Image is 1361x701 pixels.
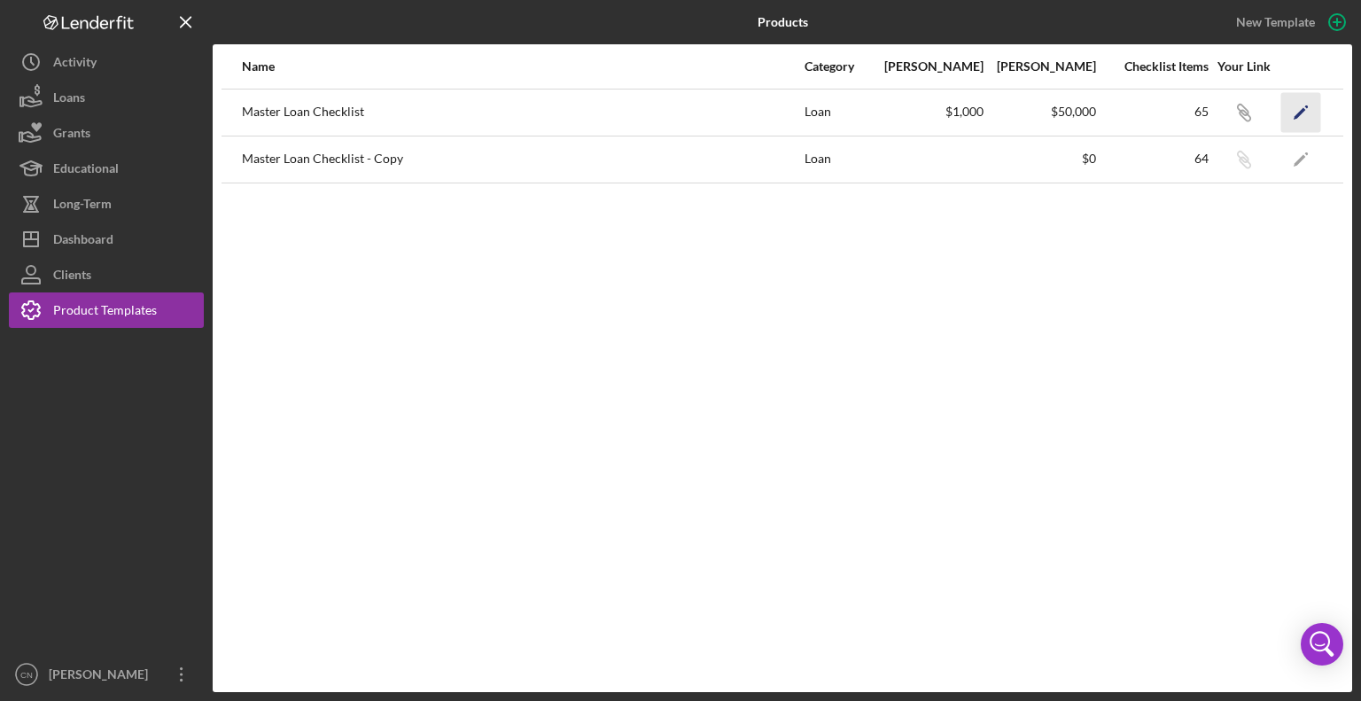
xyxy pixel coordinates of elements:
button: Educational [9,151,204,186]
div: Name [242,59,803,74]
button: Product Templates [9,292,204,328]
div: Long-Term [53,186,112,226]
button: Long-Term [9,186,204,222]
div: New Template [1236,9,1315,35]
div: Category [805,59,871,74]
div: Product Templates [53,292,157,332]
button: Dashboard [9,222,204,257]
div: Loan [805,137,871,182]
button: CN[PERSON_NAME] [9,657,204,692]
div: Educational [53,151,119,191]
div: Loans [53,80,85,120]
div: [PERSON_NAME] [44,657,159,697]
div: Activity [53,44,97,84]
div: Checklist Items [1098,59,1209,74]
button: Clients [9,257,204,292]
div: Open Intercom Messenger [1301,623,1343,666]
button: Loans [9,80,204,115]
div: 64 [1098,152,1209,166]
div: Clients [53,257,91,297]
div: 65 [1098,105,1209,119]
button: Activity [9,44,204,80]
div: [PERSON_NAME] [985,59,1096,74]
div: $0 [985,152,1096,166]
div: $50,000 [985,105,1096,119]
div: Grants [53,115,90,155]
div: Dashboard [53,222,113,261]
div: Loan [805,90,871,135]
b: Products [758,15,808,29]
div: Your Link [1210,59,1277,74]
div: Master Loan Checklist [242,90,803,135]
div: $1,000 [873,105,984,119]
div: [PERSON_NAME] [873,59,984,74]
button: Grants [9,115,204,151]
text: CN [20,670,33,680]
div: Master Loan Checklist - Copy [242,137,803,182]
button: New Template [1225,9,1352,35]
